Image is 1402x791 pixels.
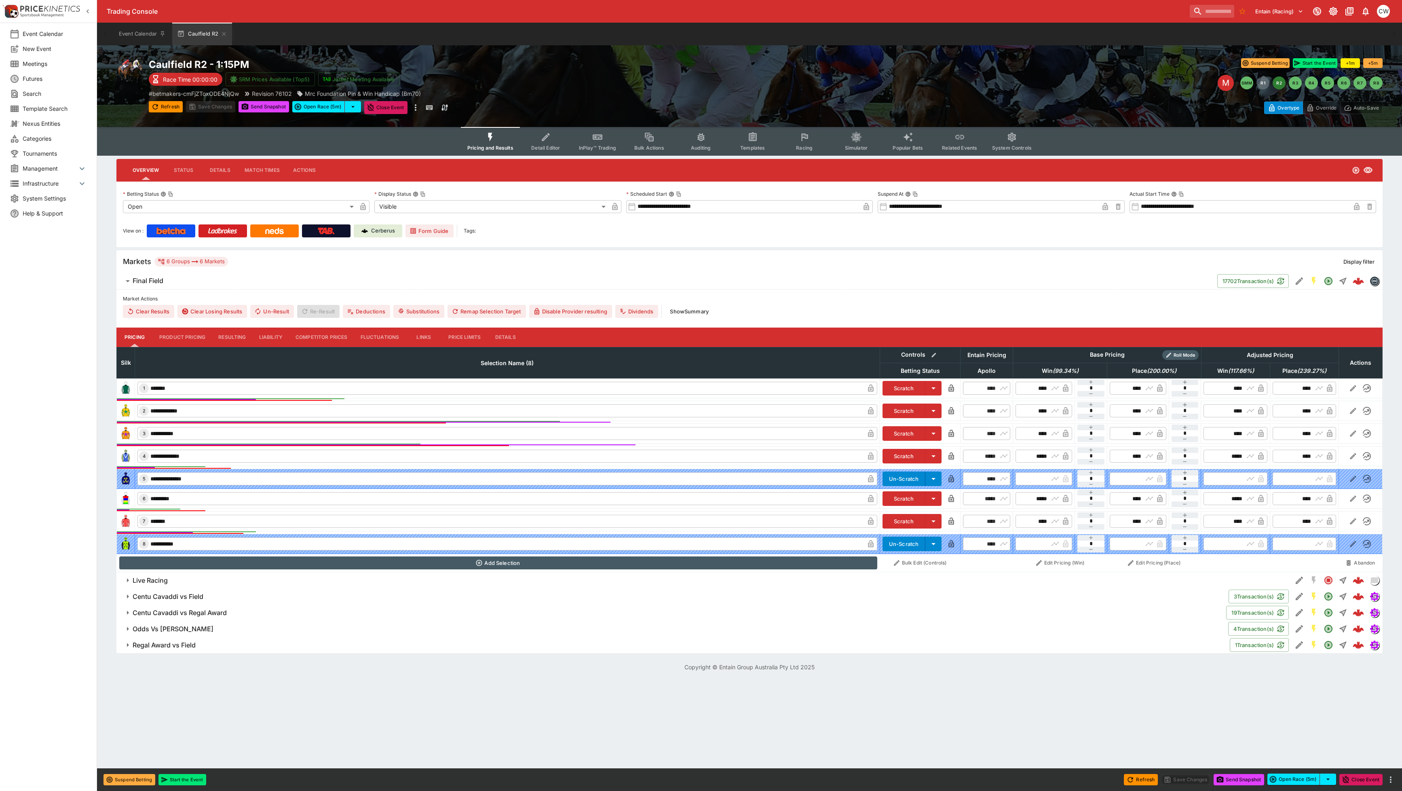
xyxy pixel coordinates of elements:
h2: Copy To Clipboard [149,58,766,71]
span: 5 [141,476,147,482]
button: Jetbet Meeting Available [318,72,400,86]
th: Controls [880,347,961,363]
th: Actions [1339,347,1382,378]
button: Fluctuations [354,328,406,347]
img: simulator [1370,641,1379,649]
button: Scratch [883,491,926,506]
img: runner 5 [119,472,132,485]
button: Bulk Edit (Controls) [882,556,958,569]
button: Un-Scratch [883,472,926,486]
svg: Open [1324,276,1333,286]
button: Betting StatusCopy To Clipboard [160,191,166,197]
img: simulator [1370,592,1379,601]
div: Event type filters [461,127,1038,156]
button: Deductions [343,305,390,318]
span: 4 [141,453,147,459]
button: SGM Enabled [1307,605,1321,620]
button: Straight [1336,274,1350,288]
button: Actual Start TimeCopy To Clipboard [1171,191,1177,197]
button: select merge strategy [345,101,361,112]
span: Re-Result [297,305,340,318]
span: Selection Name (8) [472,358,543,368]
button: Substitutions [393,305,444,318]
span: System Controls [992,145,1032,151]
button: Status [165,161,202,180]
button: Scratch [883,404,926,418]
button: Dividends [615,305,658,318]
button: Un-Result [250,305,293,318]
button: Toggle light/dark mode [1326,4,1341,19]
h6: Final Field [133,277,163,285]
span: Win(99.34%) [1033,366,1087,376]
p: Race Time 00:00:00 [163,75,217,84]
button: Bulk edit [929,350,939,360]
div: split button [292,101,361,112]
button: Connected to PK [1310,4,1324,19]
span: Racing [796,145,813,151]
button: ShowSummary [665,305,714,318]
img: Neds [265,228,283,234]
button: SGM Enabled [1307,589,1321,604]
button: Refresh [1124,774,1158,785]
p: Override [1316,104,1337,112]
button: Scheduled StartCopy To Clipboard [669,191,674,197]
h6: Live Racing [133,576,168,585]
button: Edit Detail [1292,605,1307,620]
img: runner 2 [119,404,132,417]
span: 7 [141,518,147,524]
img: logo-cerberus--red.svg [1353,591,1364,602]
button: Event Calendar [114,23,171,45]
span: Popular Bets [893,145,923,151]
h6: Regal Award vs Field [133,641,196,649]
button: Links [405,328,442,347]
button: Copy To Clipboard [168,191,173,197]
div: Trading Console [107,7,1187,16]
span: New Event [23,44,87,53]
button: SGM Enabled [1307,274,1321,288]
span: Meetings [23,59,87,68]
span: Roll Mode [1170,352,1199,359]
button: Start the Event [158,774,206,785]
svg: Closed [1324,575,1333,585]
img: logo-cerberus--red.svg [1353,575,1364,586]
em: ( 117.66 %) [1228,366,1254,376]
span: Betting Status [892,366,949,376]
label: Tags: [464,224,476,237]
img: betmakers [1370,277,1379,286]
span: Search [23,89,87,98]
button: R8 [1370,76,1383,89]
button: No Bookmarks [1236,5,1249,18]
p: Copy To Clipboard [149,89,239,98]
button: Display StatusCopy To Clipboard [413,191,418,197]
button: Open [1321,605,1336,620]
svg: Open [1324,640,1333,650]
span: Pricing and Results [467,145,513,151]
div: simulator [1370,624,1379,634]
button: Clear Results [123,305,174,318]
button: Actions [286,161,323,180]
h6: Centu Cavaddi vs Regal Award [133,609,227,617]
button: Auto-Save [1340,102,1383,114]
button: Suspend Betting [1241,58,1290,68]
h6: Odds Vs [PERSON_NAME] [133,625,213,633]
button: Abandon [1341,556,1380,569]
button: +1m [1341,58,1360,68]
button: Send Snapshot [1214,774,1264,785]
span: Place(200.00%) [1123,366,1185,376]
button: R1 [1256,76,1269,89]
button: Override [1303,102,1340,114]
img: PriceKinetics [20,6,80,12]
div: betmakers [1370,276,1379,286]
span: Related Events [942,145,977,151]
div: 47d6aee3-7a49-48b2-8dda-441467adcfc9 [1353,607,1364,618]
div: Show/hide Price Roll mode configuration. [1162,350,1199,360]
button: Open Race (5m) [1267,774,1320,785]
p: Display Status [374,190,411,197]
label: View on : [123,224,144,237]
div: db423c84-84e6-4697-8cab-fe818cced22d [1353,591,1364,602]
button: R3 [1289,76,1302,89]
svg: Open [1352,166,1360,174]
button: Copy To Clipboard [676,191,682,197]
button: Start the Event [1293,58,1337,68]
